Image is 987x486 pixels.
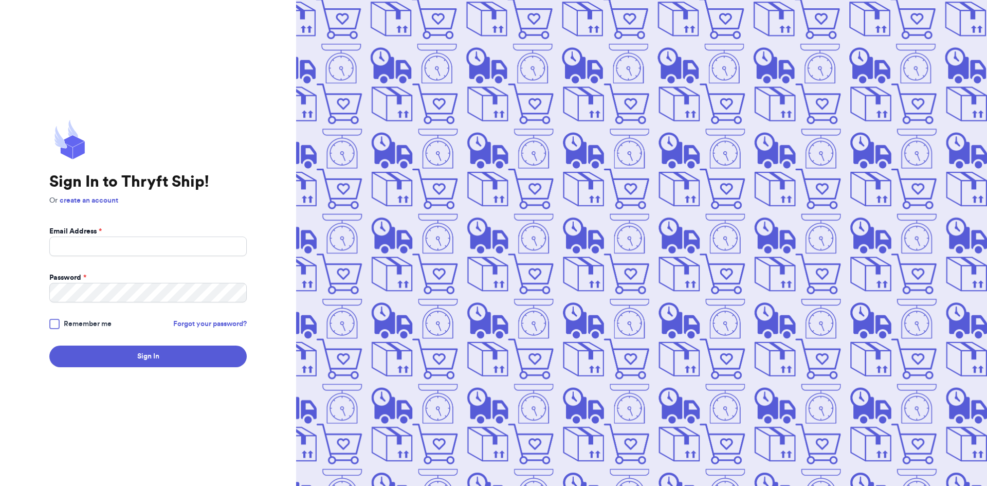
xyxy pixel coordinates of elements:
h1: Sign In to Thryft Ship! [49,173,247,191]
label: Password [49,273,86,283]
label: Email Address [49,226,102,237]
button: Sign In [49,346,247,367]
a: create an account [60,197,118,204]
a: Forgot your password? [173,319,247,329]
p: Or [49,195,247,206]
span: Remember me [64,319,112,329]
